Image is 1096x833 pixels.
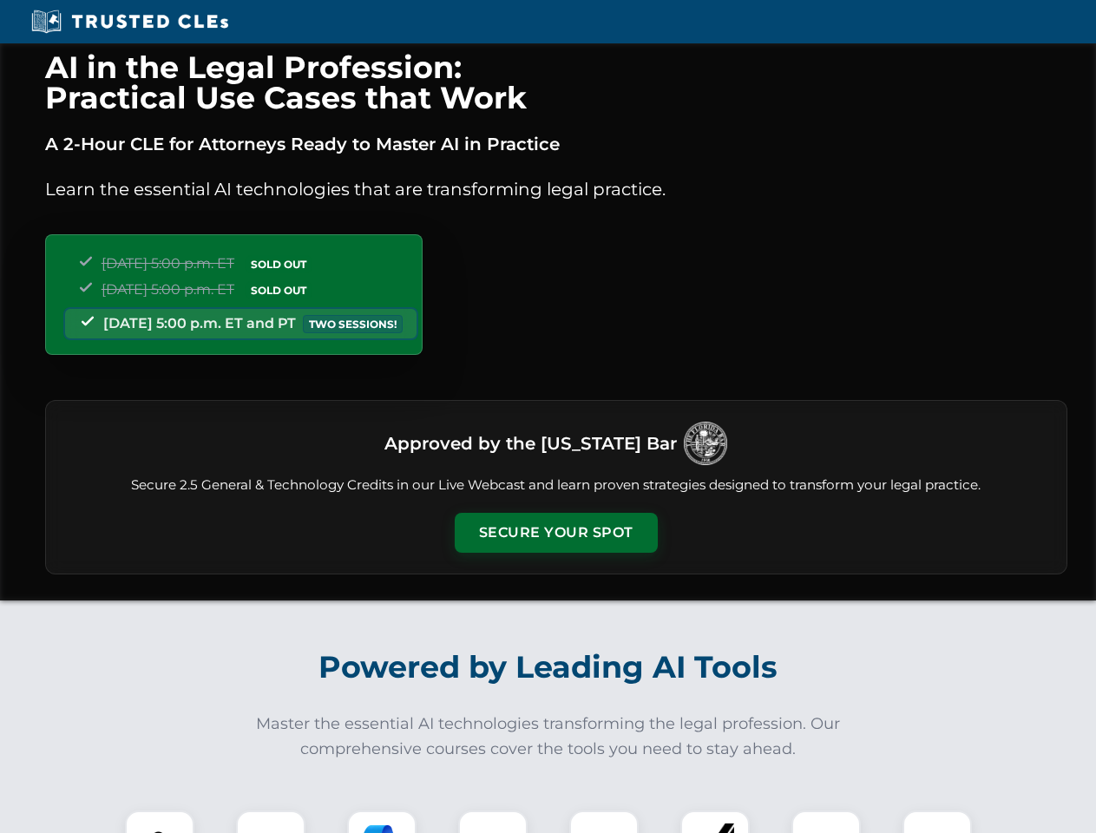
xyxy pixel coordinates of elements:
button: Secure Your Spot [455,513,658,553]
p: A 2-Hour CLE for Attorneys Ready to Master AI in Practice [45,130,1067,158]
h1: AI in the Legal Profession: Practical Use Cases that Work [45,52,1067,113]
p: Learn the essential AI technologies that are transforming legal practice. [45,175,1067,203]
p: Secure 2.5 General & Technology Credits in our Live Webcast and learn proven strategies designed ... [67,476,1046,495]
span: SOLD OUT [245,281,312,299]
h2: Powered by Leading AI Tools [68,637,1029,698]
span: [DATE] 5:00 p.m. ET [102,281,234,298]
img: Logo [684,422,727,465]
span: SOLD OUT [245,255,312,273]
h3: Approved by the [US_STATE] Bar [384,428,677,459]
p: Master the essential AI technologies transforming the legal profession. Our comprehensive courses... [245,712,852,762]
span: [DATE] 5:00 p.m. ET [102,255,234,272]
img: Trusted CLEs [26,9,233,35]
